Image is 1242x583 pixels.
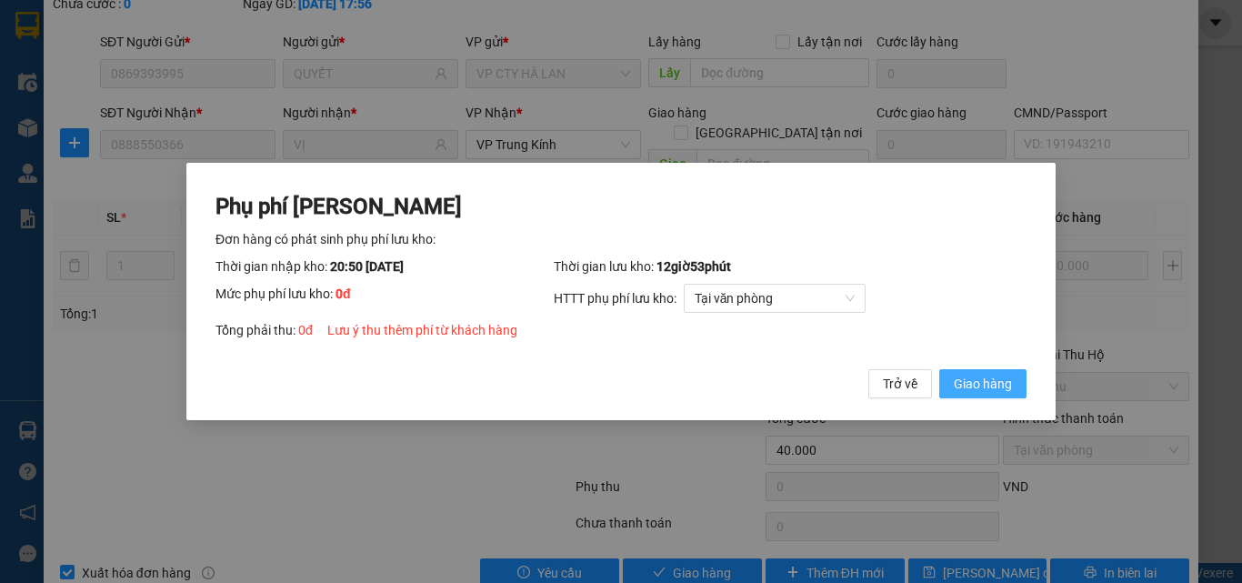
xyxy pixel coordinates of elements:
[298,323,313,337] span: 0 đ
[23,23,159,114] img: logo.jpg
[954,374,1012,394] span: Giao hàng
[215,320,1027,340] div: Tổng phải thu:
[939,369,1027,398] button: Giao hàng
[883,374,917,394] span: Trở về
[327,323,517,337] span: Lưu ý thu thêm phí từ khách hàng
[215,256,554,276] div: Thời gian nhập kho:
[554,284,1027,313] div: HTTT phụ phí lưu kho:
[215,229,1027,249] div: Đơn hàng có phát sinh phụ phí lưu kho:
[868,369,932,398] button: Trở về
[170,45,760,67] li: 271 - [PERSON_NAME] - [GEOGRAPHIC_DATA] - [GEOGRAPHIC_DATA]
[23,124,245,154] b: GỬI : VP Trung Kính
[695,285,855,312] span: Tại văn phòng
[215,284,554,313] div: Mức phụ phí lưu kho:
[330,259,404,274] span: 20:50 [DATE]
[656,259,731,274] span: 12 giờ 53 phút
[554,256,1027,276] div: Thời gian lưu kho:
[336,286,351,301] span: 0 đ
[215,194,462,219] span: Phụ phí [PERSON_NAME]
